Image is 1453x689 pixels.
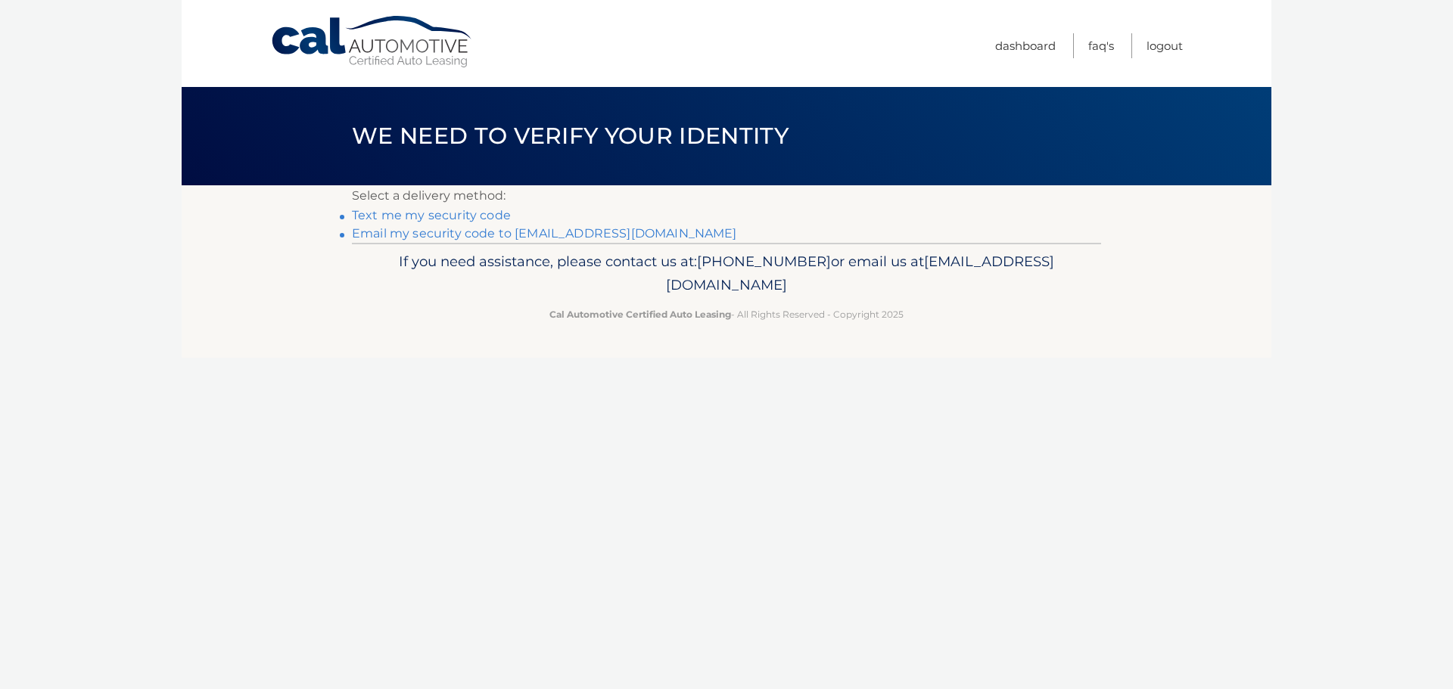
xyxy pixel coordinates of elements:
a: Logout [1147,33,1183,58]
p: If you need assistance, please contact us at: or email us at [362,250,1091,298]
a: FAQ's [1088,33,1114,58]
a: Email my security code to [EMAIL_ADDRESS][DOMAIN_NAME] [352,226,737,241]
a: Dashboard [995,33,1056,58]
span: [PHONE_NUMBER] [697,253,831,270]
a: Text me my security code [352,208,511,222]
span: We need to verify your identity [352,122,789,150]
p: Select a delivery method: [352,185,1101,206]
a: Cal Automotive [270,15,474,69]
strong: Cal Automotive Certified Auto Leasing [549,309,731,320]
p: - All Rights Reserved - Copyright 2025 [362,306,1091,322]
